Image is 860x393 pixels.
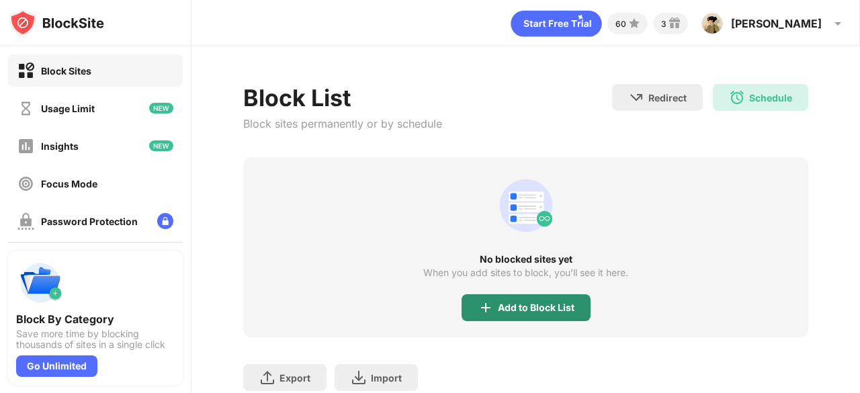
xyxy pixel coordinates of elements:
div: Block sites permanently or by schedule [243,117,442,130]
div: animation [511,10,602,37]
img: lock-menu.svg [157,213,173,229]
img: block-on.svg [17,62,34,79]
img: ACg8ocJCbIyhql8qxp5QZAmFOrtbgKGTvNh6hK6wjpzmb2g9XvuBPikTXg=s96-c [701,13,723,34]
img: new-icon.svg [149,103,173,114]
div: Import [371,372,402,384]
img: password-protection-off.svg [17,213,34,230]
div: [PERSON_NAME] [731,17,822,30]
div: Block Sites [41,65,91,77]
div: Save more time by blocking thousands of sites in a single click [16,329,175,350]
div: animation [494,173,558,238]
div: Redirect [648,92,687,103]
div: Password Protection [41,216,138,227]
img: time-usage-off.svg [17,100,34,117]
img: new-icon.svg [149,140,173,151]
img: insights-off.svg [17,138,34,155]
div: Schedule [749,92,792,103]
div: Go Unlimited [16,355,97,377]
div: 60 [615,19,626,29]
img: push-categories.svg [16,259,64,307]
div: Focus Mode [41,178,97,189]
div: Block List [243,84,442,112]
img: logo-blocksite.svg [9,9,104,36]
div: Usage Limit [41,103,95,114]
img: focus-off.svg [17,175,34,192]
div: Insights [41,140,79,152]
div: Export [279,372,310,384]
img: points-small.svg [626,15,642,32]
div: Add to Block List [498,302,574,313]
div: Block By Category [16,312,175,326]
div: 3 [661,19,666,29]
img: reward-small.svg [666,15,683,32]
div: No blocked sites yet [243,254,808,265]
div: When you add sites to block, you’ll see it here. [423,267,628,278]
